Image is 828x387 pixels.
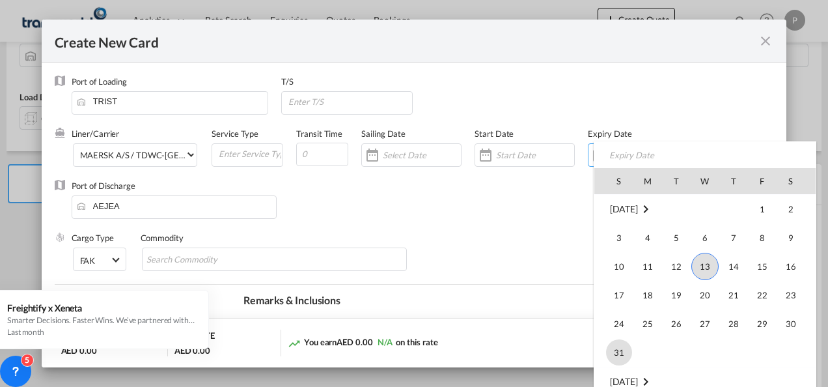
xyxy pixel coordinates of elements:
span: 22 [749,282,775,308]
td: Saturday August 30 2025 [777,309,816,338]
span: 28 [721,311,747,337]
span: 17 [606,282,632,308]
span: 23 [778,282,804,308]
td: Sunday August 10 2025 [594,252,633,281]
td: Tuesday August 26 2025 [662,309,691,338]
td: August 2025 [594,195,691,224]
span: 26 [663,311,689,337]
span: 29 [749,311,775,337]
th: M [633,168,662,194]
td: Friday August 15 2025 [748,252,777,281]
td: Wednesday August 13 2025 [691,252,719,281]
span: 12 [663,253,689,279]
td: Saturday August 16 2025 [777,252,816,281]
tr: Week 1 [594,195,816,224]
span: 11 [635,253,661,279]
span: 3 [606,225,632,251]
th: S [777,168,816,194]
span: 21 [721,282,747,308]
span: [DATE] [610,204,638,215]
td: Friday August 8 2025 [748,223,777,252]
td: Monday August 4 2025 [633,223,662,252]
td: Monday August 11 2025 [633,252,662,281]
tr: Week 4 [594,281,816,309]
span: 2 [778,196,804,222]
td: Thursday August 21 2025 [719,281,748,309]
td: Saturday August 23 2025 [777,281,816,309]
td: Friday August 22 2025 [748,281,777,309]
span: 18 [635,282,661,308]
span: 20 [692,282,718,308]
td: Saturday August 2 2025 [777,195,816,224]
span: 25 [635,311,661,337]
td: Tuesday August 5 2025 [662,223,691,252]
td: Friday August 29 2025 [748,309,777,338]
td: Tuesday August 12 2025 [662,252,691,281]
th: W [691,168,719,194]
span: 1 [749,196,775,222]
span: 30 [778,311,804,337]
span: 9 [778,225,804,251]
td: Thursday August 14 2025 [719,252,748,281]
span: 24 [606,311,632,337]
td: Thursday August 28 2025 [719,309,748,338]
td: Sunday August 17 2025 [594,281,633,309]
span: 15 [749,253,775,279]
td: Saturday August 9 2025 [777,223,816,252]
td: Tuesday August 19 2025 [662,281,691,309]
td: Wednesday August 20 2025 [691,281,719,309]
td: Sunday August 31 2025 [594,338,633,367]
span: 6 [692,225,718,251]
tr: Week 6 [594,338,816,367]
td: Monday August 25 2025 [633,309,662,338]
span: 19 [663,282,689,308]
span: 14 [721,253,747,279]
th: T [719,168,748,194]
td: Wednesday August 27 2025 [691,309,719,338]
span: 13 [691,253,719,280]
td: Friday August 1 2025 [748,195,777,224]
th: T [662,168,691,194]
tr: Week 5 [594,309,816,338]
td: Monday August 18 2025 [633,281,662,309]
td: Wednesday August 6 2025 [691,223,719,252]
tr: Week 2 [594,223,816,252]
td: Sunday August 24 2025 [594,309,633,338]
span: 7 [721,225,747,251]
span: 10 [606,253,632,279]
th: F [748,168,777,194]
span: 16 [778,253,804,279]
span: 4 [635,225,661,251]
th: S [594,168,633,194]
span: 5 [663,225,689,251]
span: 31 [606,339,632,365]
td: Thursday August 7 2025 [719,223,748,252]
td: Sunday August 3 2025 [594,223,633,252]
tr: Week 3 [594,252,816,281]
span: 8 [749,225,775,251]
span: 27 [692,311,718,337]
